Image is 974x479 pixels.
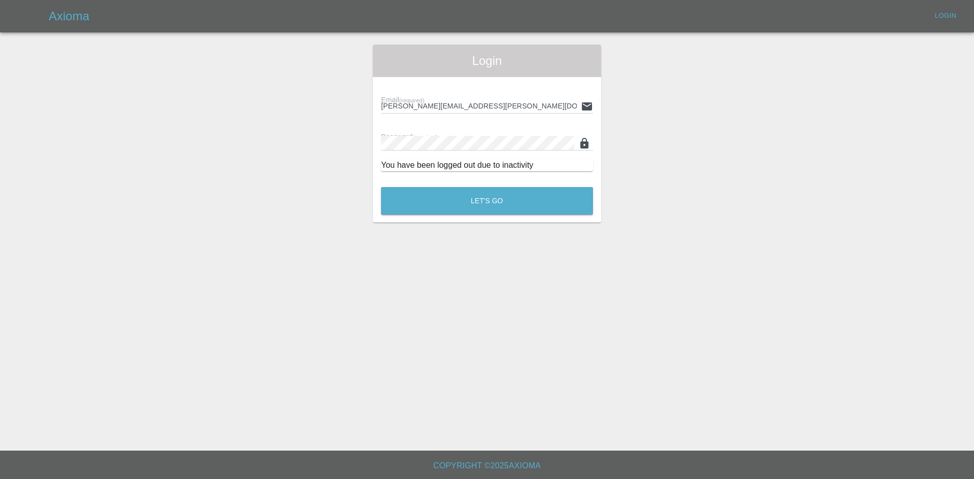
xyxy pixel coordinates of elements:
small: (required) [399,97,425,103]
span: Password [381,133,438,141]
small: (required) [413,134,438,140]
span: Email [381,96,424,104]
div: You have been logged out due to inactivity [381,159,593,171]
button: Let's Go [381,187,593,215]
h5: Axioma [49,8,89,24]
h6: Copyright © 2025 Axioma [8,459,966,473]
a: Login [929,8,962,24]
span: Login [381,53,593,69]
